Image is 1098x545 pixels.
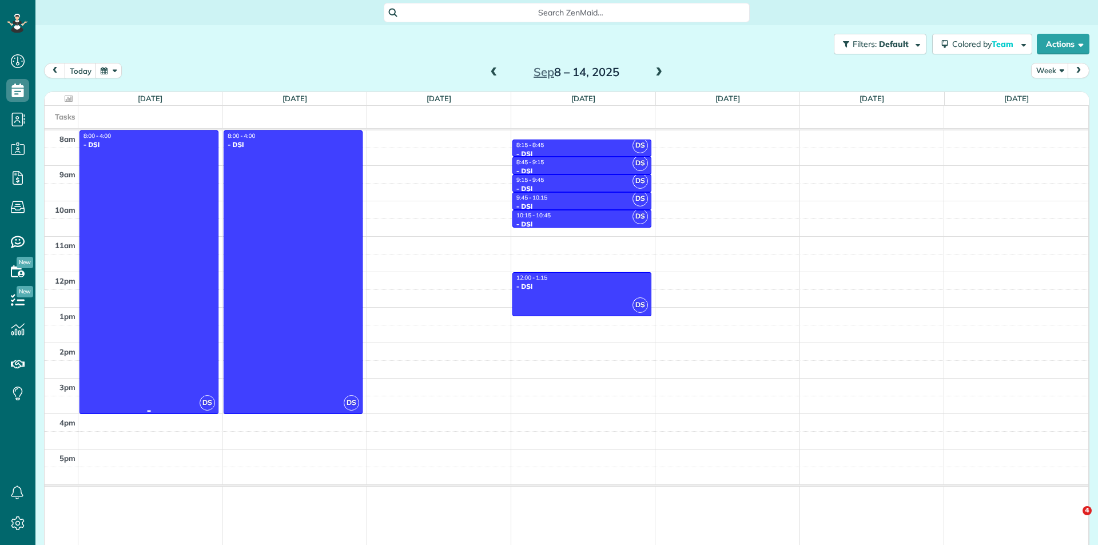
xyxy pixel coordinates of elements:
[632,138,648,153] span: DS
[952,39,1017,49] span: Colored by
[516,176,544,184] span: 9:15 - 9:45
[59,170,75,179] span: 9am
[853,39,877,49] span: Filters:
[65,63,97,78] button: today
[17,257,33,268] span: New
[138,94,162,103] a: [DATE]
[828,34,926,54] a: Filters: Default
[516,274,547,281] span: 12:00 - 1:15
[44,63,66,78] button: prev
[83,141,215,149] div: - DSI
[516,283,648,291] div: - DSI
[283,94,307,103] a: [DATE]
[516,150,648,158] div: - DSI
[932,34,1032,54] button: Colored byTeam
[17,286,33,297] span: New
[516,220,648,228] div: - DSI
[860,94,884,103] a: [DATE]
[55,205,75,214] span: 10am
[632,297,648,313] span: DS
[227,141,359,149] div: - DSI
[516,212,551,219] span: 10:15 - 10:45
[427,94,451,103] a: [DATE]
[834,34,926,54] button: Filters: Default
[55,276,75,285] span: 12pm
[59,347,75,356] span: 2pm
[1031,63,1069,78] button: Week
[1068,63,1089,78] button: next
[1083,506,1092,515] span: 4
[1059,506,1087,534] iframe: Intercom live chat
[228,132,255,140] span: 8:00 - 4:00
[505,66,648,78] h2: 8 – 14, 2025
[715,94,740,103] a: [DATE]
[59,453,75,463] span: 5pm
[516,202,648,210] div: - DSI
[59,312,75,321] span: 1pm
[632,209,648,224] span: DS
[344,395,359,411] span: DS
[992,39,1015,49] span: Team
[516,194,547,201] span: 9:45 - 10:15
[516,141,544,149] span: 8:15 - 8:45
[516,167,648,175] div: - DSI
[59,383,75,392] span: 3pm
[879,39,909,49] span: Default
[1004,94,1029,103] a: [DATE]
[200,395,215,411] span: DS
[632,173,648,189] span: DS
[516,158,544,166] span: 8:45 - 9:15
[534,65,554,79] span: Sep
[1037,34,1089,54] button: Actions
[83,132,111,140] span: 8:00 - 4:00
[516,185,648,193] div: - DSI
[571,94,596,103] a: [DATE]
[55,112,75,121] span: Tasks
[59,134,75,144] span: 8am
[632,156,648,171] span: DS
[59,418,75,427] span: 4pm
[632,191,648,206] span: DS
[55,241,75,250] span: 11am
